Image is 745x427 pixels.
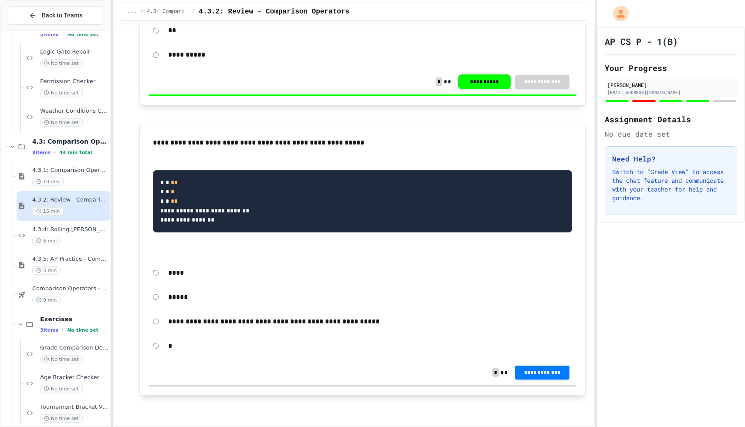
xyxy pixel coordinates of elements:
p: Switch to "Grade View" to access the chat feature and communicate with your teacher for help and ... [612,168,730,202]
span: / [192,8,195,15]
span: 4.3: Comparison Operators [32,138,108,145]
span: Permission Checker [40,78,108,85]
span: No time set [40,385,83,393]
span: Tournament Bracket Validator [40,403,108,411]
span: Comparison Operators - Quiz [32,285,108,293]
h1: AP CS P - 1(B) [605,35,678,47]
h2: Assignment Details [605,113,737,125]
span: 4.3.5: AP Practice - Comparison Operators [32,256,108,263]
span: 8 items [32,150,51,155]
button: Back to Teams [8,6,103,25]
span: No time set [67,31,98,37]
span: 44 min total [59,150,92,155]
span: No time set [67,327,98,333]
span: 4.3.1: Comparison Operators [32,167,108,174]
span: 4.3.4: Rolling [PERSON_NAME] [32,226,108,233]
span: Weather Conditions Checker [40,108,108,115]
span: No time set [40,355,83,363]
div: My Account [604,3,631,24]
span: Back to Teams [42,11,82,20]
span: 4.3: Comparison Operators [147,8,189,15]
span: Logic Gate Repair [40,48,108,56]
span: 3 items [40,327,58,333]
span: No time set [40,89,83,97]
div: [PERSON_NAME] [607,81,735,89]
span: No time set [40,59,83,67]
div: [EMAIL_ADDRESS][DOMAIN_NAME] [607,89,735,96]
span: 4.3.2: Review - Comparison Operators [199,7,349,17]
span: • [62,30,64,37]
span: / [140,8,143,15]
h2: Your Progress [605,62,737,74]
span: 4.3.2: Review - Comparison Operators [32,196,108,204]
span: 5 min [32,266,61,275]
span: 3 items [40,31,58,37]
span: No time set [40,118,83,127]
span: 9 min [32,296,61,304]
span: Exercises [40,315,108,323]
span: ... [127,8,137,15]
h3: Need Help? [612,154,730,164]
span: • [62,326,64,333]
span: Age Bracket Checker [40,374,108,381]
span: No time set [40,414,83,423]
span: 15 min [32,207,64,215]
div: No due date set [605,129,737,139]
span: • [54,149,56,156]
span: Grade Comparison Debugger [40,344,108,352]
span: 5 min [32,237,61,245]
span: 10 min [32,178,64,186]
